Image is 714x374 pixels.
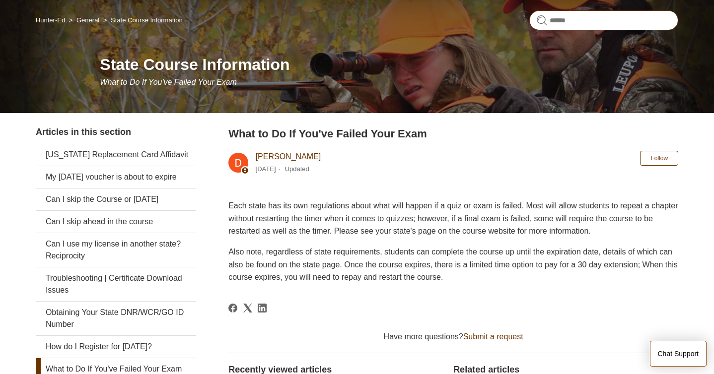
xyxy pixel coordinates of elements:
a: My [DATE] voucher is about to expire [36,166,197,188]
time: 03/04/2024, 11:08 [256,165,276,173]
li: State Course Information [101,16,183,24]
svg: Share this page on Facebook [228,304,237,312]
input: Search [529,10,678,30]
button: Chat Support [650,341,707,367]
h2: What to Do If You've Failed Your Exam [228,125,678,142]
a: Facebook [228,304,237,312]
svg: Share this page on LinkedIn [258,304,267,312]
a: LinkedIn [258,304,267,312]
li: Updated [285,165,309,173]
div: Have more questions? [228,331,678,343]
a: [US_STATE] Replacement Card Affidavit [36,144,197,166]
a: Can I skip ahead in the course [36,211,197,233]
li: Hunter-Ed [36,16,67,24]
a: X Corp [243,304,252,312]
a: Hunter-Ed [36,16,65,24]
a: Submit a request [463,332,523,341]
a: General [76,16,99,24]
span: Articles in this section [36,127,131,137]
a: Can I skip the Course or [DATE] [36,188,197,210]
a: Can I use my license in another state? Reciprocity [36,233,197,267]
a: Obtaining Your State DNR/WCR/GO ID Number [36,302,197,335]
p: Each state has its own regulations about what will happen if a quiz or exam is failed. Most will ... [228,199,678,238]
button: Follow Article [640,151,678,166]
span: What to Do If You've Failed Your Exam [100,78,237,86]
a: Troubleshooting | Certificate Download Issues [36,267,197,301]
svg: Share this page on X Corp [243,304,252,312]
a: How do I Register for [DATE]? [36,336,197,358]
a: [PERSON_NAME] [256,152,321,161]
li: General [67,16,101,24]
h1: State Course Information [100,53,678,76]
a: State Course Information [111,16,183,24]
p: Also note, regardless of state requirements, students can complete the course up until the expira... [228,246,678,284]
